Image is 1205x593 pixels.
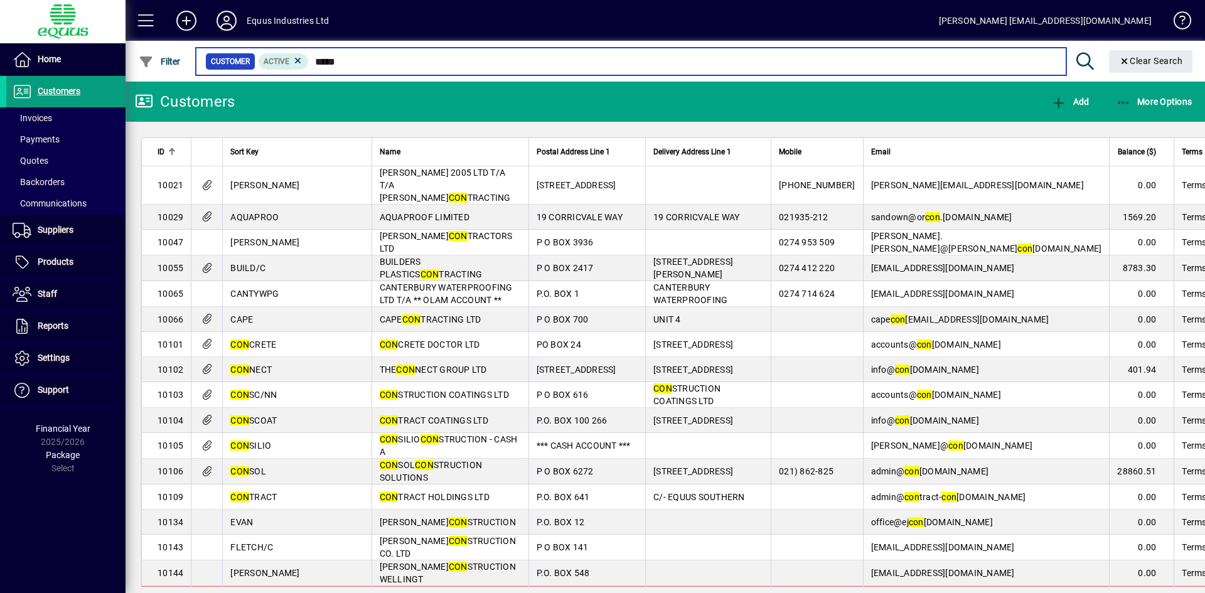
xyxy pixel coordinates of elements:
em: CON [230,441,249,451]
span: office@ej [DOMAIN_NAME] [871,517,993,527]
div: Mobile [779,145,855,159]
span: Suppliers [38,225,73,235]
em: con [909,517,924,527]
div: Name [380,145,521,159]
span: TRACT [230,492,277,502]
span: P O BOX 700 [537,314,589,324]
a: Settings [6,343,126,374]
span: CRETE DOCTOR LTD [380,339,480,350]
span: Postal Address Line 1 [537,145,610,159]
em: con [904,466,919,476]
em: con [891,314,906,324]
span: BUILD/C [230,263,265,273]
span: cape [EMAIL_ADDRESS][DOMAIN_NAME] [871,314,1049,324]
div: Customers [135,92,235,112]
em: CON [230,390,249,400]
span: Clear Search [1119,56,1183,66]
span: More Options [1116,97,1192,107]
a: Quotes [6,150,126,171]
em: con [1017,243,1032,254]
em: CON [230,492,249,502]
span: CAPE [230,314,253,324]
button: Profile [206,9,247,32]
span: Backorders [13,177,65,187]
span: P.O. BOX 1 [537,289,580,299]
a: Support [6,375,126,406]
span: CANTERBURY WATERPROOFING [653,282,727,305]
span: FLETCH/C [230,542,273,552]
a: Backorders [6,171,126,193]
span: [STREET_ADDRESS] [537,365,616,375]
span: 10029 [158,212,183,222]
span: Balance ($) [1118,145,1156,159]
td: 8783.30 [1109,255,1174,281]
td: 0.00 [1109,332,1174,357]
span: 10021 [158,180,183,190]
span: P.O. BOX 12 [537,517,585,527]
div: Balance ($) [1117,145,1167,159]
span: [EMAIL_ADDRESS][DOMAIN_NAME] [871,289,1015,299]
a: Communications [6,193,126,214]
span: NECT [230,365,272,375]
span: accounts@ [DOMAIN_NAME] [871,390,1001,400]
span: 10144 [158,568,183,578]
span: Add [1051,97,1089,107]
span: [PERSON_NAME] TRACTORS LTD [380,231,513,254]
a: Knowledge Base [1164,3,1189,43]
span: SILIO STRUCTION - CASH A [380,434,518,457]
span: Active [264,57,289,66]
td: 0.00 [1109,510,1174,535]
em: CON [402,314,421,324]
span: 19 CORRICVALE WAY [537,212,623,222]
em: CON [380,434,399,444]
span: [PHONE_NUMBER] [779,180,855,190]
span: sandown@or .[DOMAIN_NAME] [871,212,1012,222]
span: TRACT COATINGS LTD [380,415,488,425]
em: con [895,415,910,425]
span: 10105 [158,441,183,451]
span: [STREET_ADDRESS] [653,415,733,425]
span: Mobile [779,145,801,159]
em: CON [415,460,434,470]
span: THE NECT GROUP LTD [380,365,487,375]
button: Add [166,9,206,32]
span: 10066 [158,314,183,324]
td: 0.00 [1109,281,1174,307]
td: 401.94 [1109,357,1174,382]
a: Payments [6,129,126,150]
a: Reports [6,311,126,342]
span: 10065 [158,289,183,299]
span: [PERSON_NAME] STRUCTION WELLINGT [380,562,516,584]
em: con [925,212,940,222]
span: 10134 [158,517,183,527]
span: ID [158,145,164,159]
td: 0.00 [1109,408,1174,433]
span: [PERSON_NAME] [230,180,299,190]
span: Filter [139,56,181,67]
span: 0274 953 509 [779,237,835,247]
em: CON [653,383,672,393]
span: Staff [38,289,57,299]
span: SCOAT [230,415,277,425]
span: Payments [13,134,60,144]
span: Quotes [13,156,48,166]
span: [PERSON_NAME].[PERSON_NAME]@[PERSON_NAME] [DOMAIN_NAME] [871,231,1102,254]
em: con [948,441,963,451]
span: Name [380,145,400,159]
span: [STREET_ADDRESS] [653,365,733,375]
span: 10047 [158,237,183,247]
span: [EMAIL_ADDRESS][DOMAIN_NAME] [871,542,1015,552]
span: 10143 [158,542,183,552]
em: CON [230,339,249,350]
span: Sort Key [230,145,259,159]
mat-chip: Activation Status: Active [259,53,309,70]
span: info@ [DOMAIN_NAME] [871,415,979,425]
span: [STREET_ADDRESS] [653,339,733,350]
span: 10106 [158,466,183,476]
span: CANTERBURY WATERPROOFING LTD T/A ** OLAM ACCOUNT ** [380,282,513,305]
span: 10055 [158,263,183,273]
span: [PERSON_NAME] STRUCTION [380,517,516,527]
button: Filter [136,50,184,73]
em: CON [449,517,468,527]
span: STRUCTION COATINGS LTD [653,383,720,406]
